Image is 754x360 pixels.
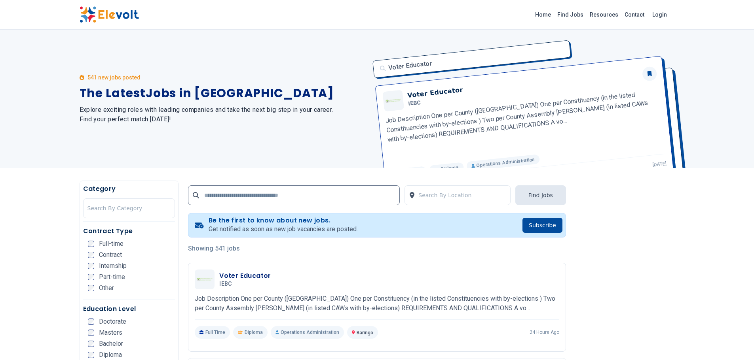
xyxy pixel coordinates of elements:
[83,226,175,236] h5: Contract Type
[195,294,559,313] p: Job Description One per County ([GEOGRAPHIC_DATA]) One per Constituency (in the listed Constituen...
[530,329,559,335] p: 24 hours ago
[99,352,122,358] span: Diploma
[88,263,94,269] input: Internship
[88,274,94,280] input: Part-time
[99,263,127,269] span: Internship
[219,271,271,281] h3: Voter Educator
[245,329,263,335] span: Diploma
[99,241,123,247] span: Full-time
[88,352,94,358] input: Diploma
[648,7,672,23] a: Login
[195,326,230,339] p: Full Time
[219,281,232,288] span: IEBC
[99,330,122,336] span: Masters
[88,241,94,247] input: Full-time
[197,278,213,281] img: IEBC
[195,270,559,339] a: IEBCVoter EducatorIEBCJob Description One per County ([GEOGRAPHIC_DATA]) One per Constituency (in...
[88,252,94,258] input: Contract
[80,105,368,124] h2: Explore exciting roles with leading companies and take the next big step in your career. Find you...
[88,330,94,336] input: Masters
[80,86,368,100] h1: The Latest Jobs in [GEOGRAPHIC_DATA]
[209,224,358,234] p: Get notified as soon as new job vacancies are posted.
[209,217,358,224] h4: Be the first to know about new jobs.
[99,285,114,291] span: Other
[188,244,566,253] p: Showing 541 jobs
[99,252,122,258] span: Contract
[99,341,123,347] span: Bachelor
[532,8,554,21] a: Home
[88,285,94,291] input: Other
[99,274,125,280] span: Part-time
[587,8,621,21] a: Resources
[621,8,648,21] a: Contact
[88,319,94,325] input: Doctorate
[271,326,344,339] p: Operations Administration
[87,74,141,81] p: 541 new jobs posted
[83,304,175,314] h5: Education Level
[554,8,587,21] a: Find Jobs
[357,330,373,335] span: Baringo
[515,185,566,205] button: Find Jobs
[83,184,175,194] h5: Category
[88,341,94,347] input: Bachelor
[522,218,562,233] button: Subscribe
[80,6,139,23] img: Elevolt
[99,319,126,325] span: Doctorate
